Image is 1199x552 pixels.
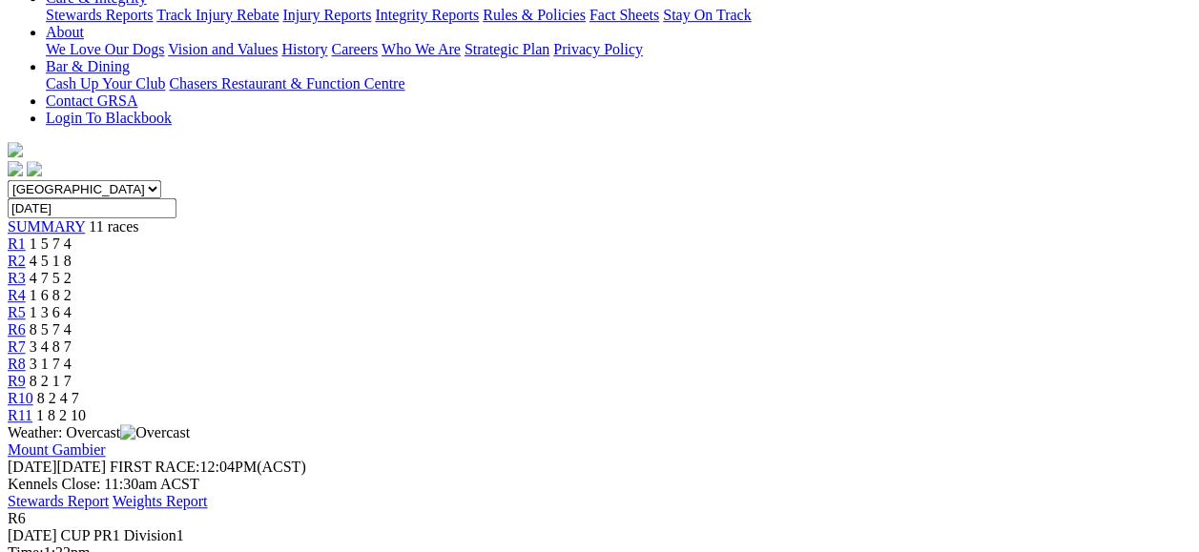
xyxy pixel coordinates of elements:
input: Select date [8,198,176,218]
span: 4 7 5 2 [30,270,72,286]
a: Contact GRSA [46,92,137,109]
a: Weights Report [113,493,208,509]
img: logo-grsa-white.png [8,142,23,157]
span: 8 2 1 7 [30,373,72,389]
span: 1 5 7 4 [30,235,72,252]
a: R4 [8,287,26,303]
a: Integrity Reports [375,7,479,23]
a: R2 [8,253,26,269]
a: Login To Blackbook [46,110,172,126]
span: [DATE] [8,459,57,475]
span: 8 5 7 4 [30,321,72,337]
a: Fact Sheets [589,7,659,23]
a: Rules & Policies [483,7,586,23]
img: Overcast [120,424,190,441]
a: R5 [8,304,26,320]
a: R9 [8,373,26,389]
span: 8 2 4 7 [37,390,79,406]
a: Strategic Plan [465,41,549,57]
a: We Love Our Dogs [46,41,164,57]
a: Mount Gambier [8,441,106,458]
div: About [46,41,1191,58]
a: Stewards Report [8,493,109,509]
div: Care & Integrity [46,7,1191,24]
a: Bar & Dining [46,58,130,74]
a: Who We Are [382,41,461,57]
a: Chasers Restaurant & Function Centre [169,75,404,92]
a: About [46,24,84,40]
a: SUMMARY [8,218,85,235]
a: R6 [8,321,26,337]
span: R6 [8,510,26,526]
a: Injury Reports [282,7,371,23]
a: R7 [8,338,26,355]
a: R8 [8,356,26,372]
a: R1 [8,235,26,252]
a: Privacy Policy [553,41,643,57]
span: 4 5 1 8 [30,253,72,269]
a: R3 [8,270,26,286]
div: Kennels Close: 11:30am ACST [8,476,1191,493]
span: 3 1 7 4 [30,356,72,372]
span: FIRST RACE: [110,459,199,475]
a: R10 [8,390,33,406]
img: twitter.svg [27,161,42,176]
a: History [281,41,327,57]
div: [DATE] CUP PR1 Division1 [8,527,1191,544]
span: 12:04PM(ACST) [110,459,306,475]
span: 3 4 8 7 [30,338,72,355]
div: Bar & Dining [46,75,1191,92]
span: 11 races [89,218,138,235]
a: Track Injury Rebate [156,7,279,23]
a: Vision and Values [168,41,278,57]
a: Careers [331,41,378,57]
img: facebook.svg [8,161,23,176]
a: R11 [8,407,32,423]
span: 1 8 2 10 [36,407,86,423]
a: Stewards Reports [46,7,153,23]
span: Weather: Overcast [8,424,190,440]
span: [DATE] [8,459,106,475]
a: Cash Up Your Club [46,75,165,92]
span: 1 3 6 4 [30,304,72,320]
a: Stay On Track [663,7,751,23]
span: 1 6 8 2 [30,287,72,303]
